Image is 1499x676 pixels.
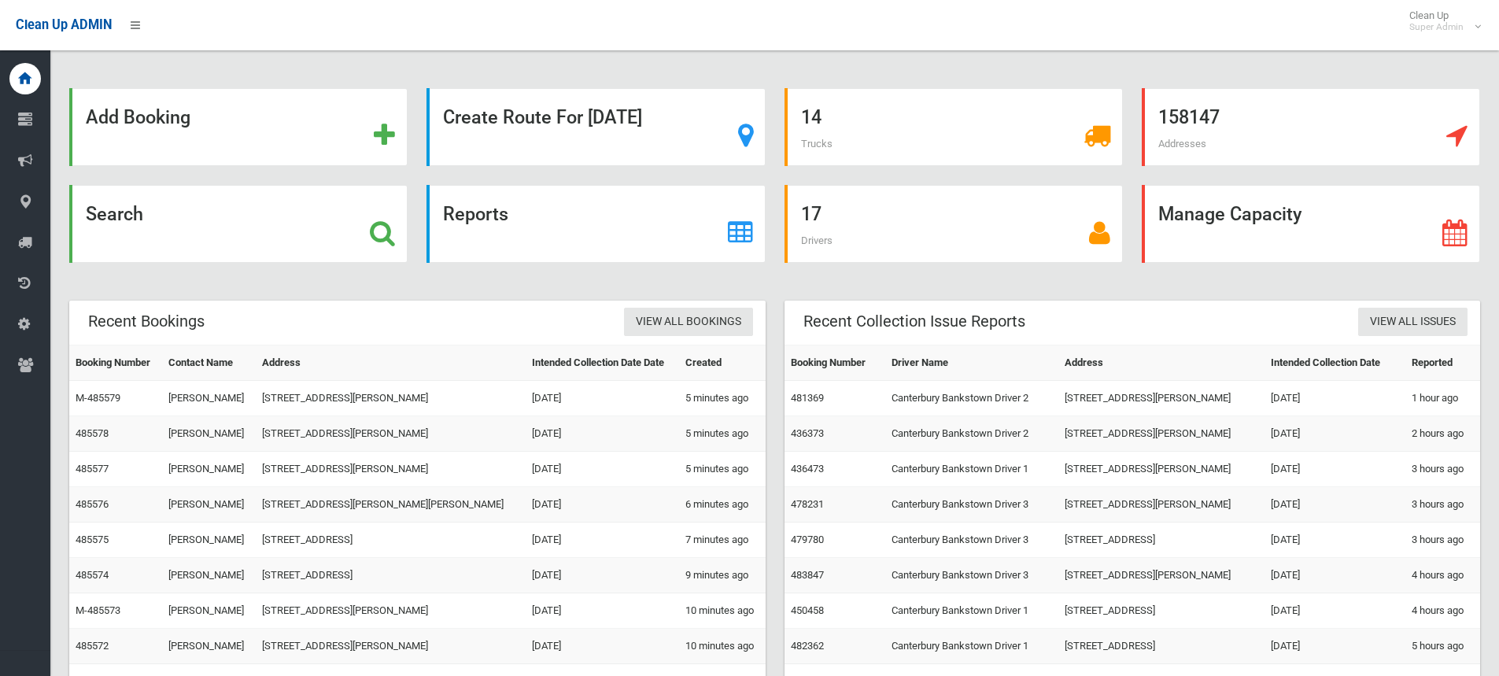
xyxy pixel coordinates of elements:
[1405,487,1480,523] td: 3 hours ago
[69,88,408,166] a: Add Booking
[76,534,109,545] a: 485575
[679,416,765,452] td: 5 minutes ago
[526,593,679,629] td: [DATE]
[256,345,526,381] th: Address
[526,381,679,416] td: [DATE]
[256,523,526,558] td: [STREET_ADDRESS]
[162,487,256,523] td: [PERSON_NAME]
[791,427,824,439] a: 436373
[791,640,824,652] a: 482362
[785,345,885,381] th: Booking Number
[1401,9,1479,33] span: Clean Up
[443,203,508,225] strong: Reports
[801,203,821,225] strong: 17
[1058,558,1265,593] td: [STREET_ADDRESS][PERSON_NAME]
[526,416,679,452] td: [DATE]
[443,106,642,128] strong: Create Route For [DATE]
[1058,345,1265,381] th: Address
[1142,185,1480,263] a: Manage Capacity
[1058,452,1265,487] td: [STREET_ADDRESS][PERSON_NAME]
[1142,88,1480,166] a: 158147 Addresses
[526,487,679,523] td: [DATE]
[162,416,256,452] td: [PERSON_NAME]
[1405,381,1480,416] td: 1 hour ago
[76,498,109,510] a: 485576
[791,534,824,545] a: 479780
[679,381,765,416] td: 5 minutes ago
[162,345,256,381] th: Contact Name
[526,558,679,593] td: [DATE]
[885,487,1058,523] td: Canterbury Bankstown Driver 3
[526,629,679,664] td: [DATE]
[1265,523,1405,558] td: [DATE]
[801,235,833,246] span: Drivers
[1058,487,1265,523] td: [STREET_ADDRESS][PERSON_NAME]
[1358,308,1468,337] a: View All Issues
[1265,452,1405,487] td: [DATE]
[1058,381,1265,416] td: [STREET_ADDRESS][PERSON_NAME]
[801,138,833,150] span: Trucks
[785,306,1044,337] header: Recent Collection Issue Reports
[801,106,821,128] strong: 14
[526,452,679,487] td: [DATE]
[86,203,143,225] strong: Search
[679,487,765,523] td: 6 minutes ago
[162,629,256,664] td: [PERSON_NAME]
[1058,593,1265,629] td: [STREET_ADDRESS]
[69,306,223,337] header: Recent Bookings
[162,381,256,416] td: [PERSON_NAME]
[679,558,765,593] td: 9 minutes ago
[76,569,109,581] a: 485574
[1405,629,1480,664] td: 5 hours ago
[885,523,1058,558] td: Canterbury Bankstown Driver 3
[679,345,765,381] th: Created
[679,523,765,558] td: 7 minutes ago
[86,106,190,128] strong: Add Booking
[885,381,1058,416] td: Canterbury Bankstown Driver 2
[1265,345,1405,381] th: Intended Collection Date
[1409,21,1464,33] small: Super Admin
[1265,558,1405,593] td: [DATE]
[1405,523,1480,558] td: 3 hours ago
[1405,345,1480,381] th: Reported
[791,498,824,510] a: 478231
[791,463,824,475] a: 436473
[162,593,256,629] td: [PERSON_NAME]
[1158,106,1220,128] strong: 158147
[76,604,120,616] a: M-485573
[76,392,120,404] a: M-485579
[1058,416,1265,452] td: [STREET_ADDRESS][PERSON_NAME]
[256,558,526,593] td: [STREET_ADDRESS]
[1158,203,1301,225] strong: Manage Capacity
[791,392,824,404] a: 481369
[885,593,1058,629] td: Canterbury Bankstown Driver 1
[1405,452,1480,487] td: 3 hours ago
[885,452,1058,487] td: Canterbury Bankstown Driver 1
[1405,416,1480,452] td: 2 hours ago
[1265,381,1405,416] td: [DATE]
[1265,487,1405,523] td: [DATE]
[256,381,526,416] td: [STREET_ADDRESS][PERSON_NAME]
[624,308,753,337] a: View All Bookings
[526,523,679,558] td: [DATE]
[256,452,526,487] td: [STREET_ADDRESS][PERSON_NAME]
[76,463,109,475] a: 485577
[1405,593,1480,629] td: 4 hours ago
[69,345,162,381] th: Booking Number
[1265,629,1405,664] td: [DATE]
[526,345,679,381] th: Intended Collection Date Date
[162,452,256,487] td: [PERSON_NAME]
[679,629,765,664] td: 10 minutes ago
[885,416,1058,452] td: Canterbury Bankstown Driver 2
[679,593,765,629] td: 10 minutes ago
[256,593,526,629] td: [STREET_ADDRESS][PERSON_NAME]
[885,345,1058,381] th: Driver Name
[679,452,765,487] td: 5 minutes ago
[1265,416,1405,452] td: [DATE]
[1058,629,1265,664] td: [STREET_ADDRESS]
[1158,138,1206,150] span: Addresses
[76,427,109,439] a: 485578
[426,185,765,263] a: Reports
[791,569,824,581] a: 483847
[785,185,1123,263] a: 17 Drivers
